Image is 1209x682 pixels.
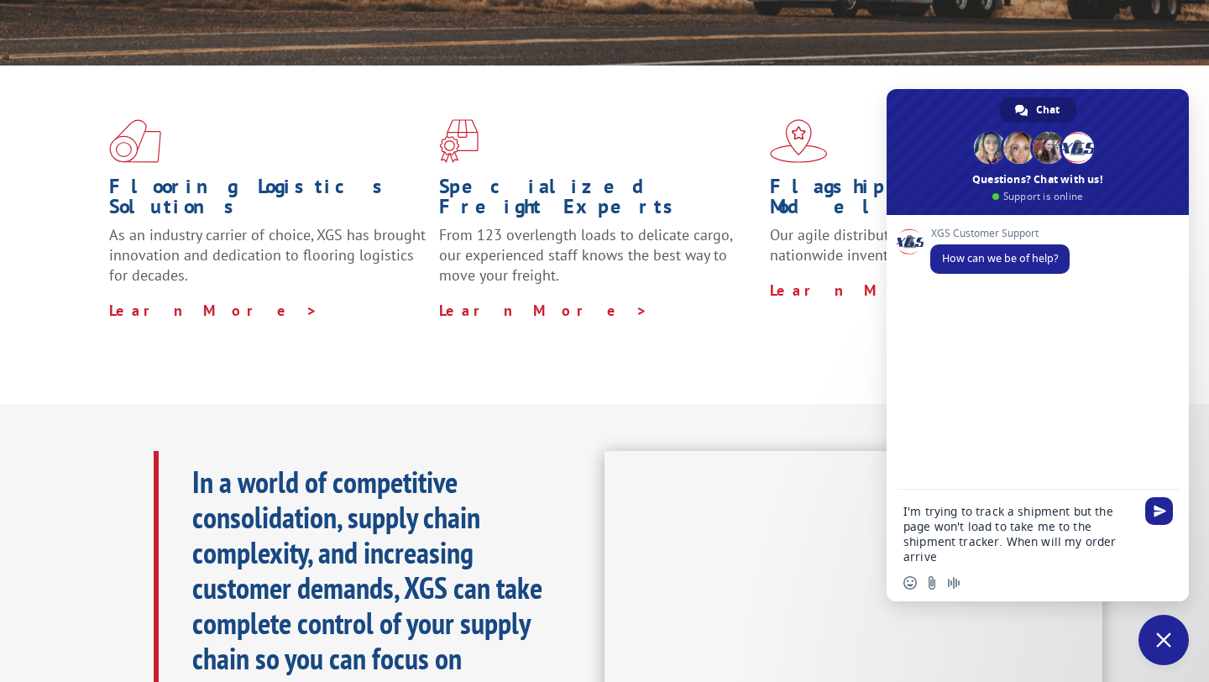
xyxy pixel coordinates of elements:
[439,301,648,320] a: Learn More >
[439,119,479,163] img: xgs-icon-focused-on-flooring-red
[1145,497,1173,525] span: Send
[903,504,1135,564] textarea: Compose your message...
[930,228,1070,239] span: XGS Customer Support
[109,176,427,225] h1: Flooring Logistics Solutions
[1138,615,1189,665] div: Close chat
[770,176,1087,225] h1: Flagship Distribution Model
[109,301,318,320] a: Learn More >
[1000,97,1076,123] div: Chat
[770,119,828,163] img: xgs-icon-flagship-distribution-model-red
[1036,97,1060,123] span: Chat
[439,225,756,300] p: From 123 overlength loads to delicate cargo, our experienced staff knows the best way to move you...
[925,576,939,590] span: Send a file
[770,281,979,300] a: Learn More >
[770,225,1079,265] span: Our agile distribution network gives you nationwide inventory management on demand.
[942,251,1058,265] span: How can we be of help?
[109,225,426,285] span: As an industry carrier of choice, XGS has brought innovation and dedication to flooring logistics...
[109,119,161,163] img: xgs-icon-total-supply-chain-intelligence-red
[903,576,917,590] span: Insert an emoji
[947,576,960,590] span: Audio message
[439,176,756,225] h1: Specialized Freight Experts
